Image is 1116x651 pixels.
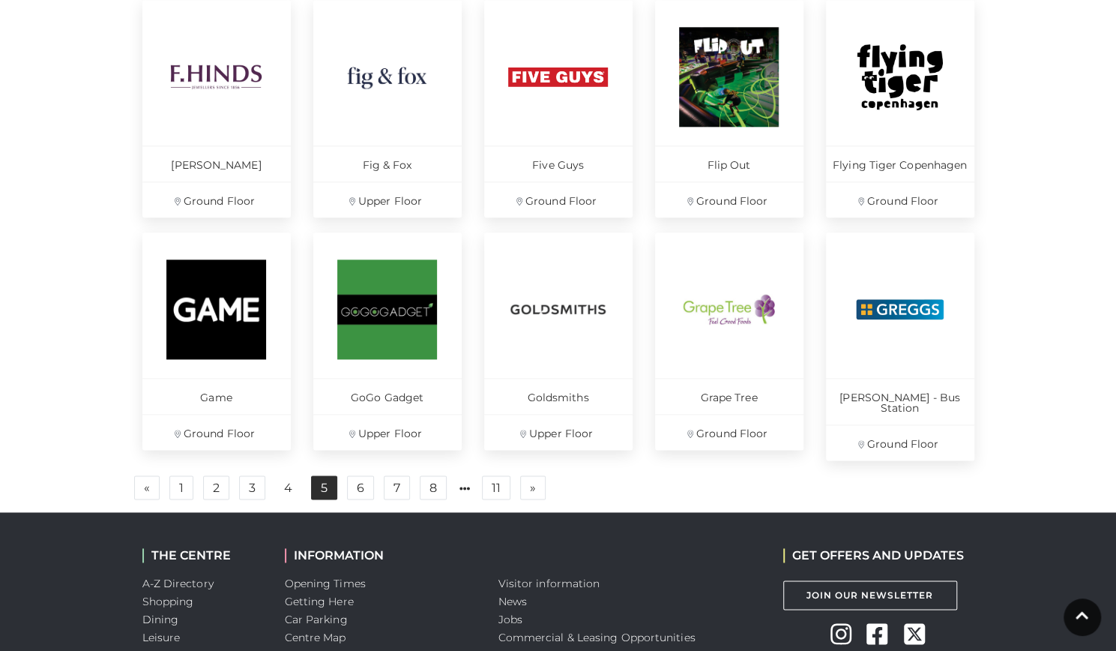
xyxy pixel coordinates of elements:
[142,378,291,414] p: Game
[826,181,974,217] p: Ground Floor
[142,548,262,562] h2: THE CENTRE
[142,577,214,590] a: A-Z Directory
[142,631,181,644] a: Leisure
[313,378,462,414] p: GoGo Gadget
[498,595,527,608] a: News
[655,232,803,450] a: Grape Tree Ground Floor
[655,414,803,450] p: Ground Floor
[826,232,974,460] a: [PERSON_NAME] - Bus Station Ground Floor
[134,475,160,499] a: Previous
[826,378,974,424] p: [PERSON_NAME] - Bus Station
[169,475,193,499] a: 1
[655,145,803,181] p: Flip Out
[520,475,546,499] a: Next
[826,424,974,460] p: Ground Floor
[142,595,194,608] a: Shopping
[783,548,964,562] h2: GET OFFERS AND UPDATES
[498,577,600,590] a: Visitor information
[420,475,447,499] a: 8
[484,145,633,181] p: Five Guys
[826,145,974,181] p: Flying Tiger Copenhagen
[498,613,522,626] a: Jobs
[285,613,348,626] a: Car Parking
[142,613,179,626] a: Dining
[313,414,462,450] p: Upper Floor
[482,475,510,499] a: 11
[142,414,291,450] p: Ground Floor
[203,475,229,499] a: 2
[285,631,346,644] a: Centre Map
[484,414,633,450] p: Upper Floor
[313,181,462,217] p: Upper Floor
[285,548,476,562] h2: INFORMATION
[530,482,536,493] span: »
[285,577,366,590] a: Opening Times
[275,476,301,500] a: 4
[498,631,696,644] a: Commercial & Leasing Opportunities
[142,181,291,217] p: Ground Floor
[347,475,374,499] a: 6
[142,145,291,181] p: [PERSON_NAME]
[484,181,633,217] p: Ground Floor
[655,181,803,217] p: Ground Floor
[144,482,150,493] span: «
[285,595,354,608] a: Getting Here
[313,232,462,450] a: GoGo Gadget Upper Floor
[313,145,462,181] p: Fig & Fox
[484,378,633,414] p: Goldsmiths
[484,232,633,450] a: Goldsmiths Upper Floor
[311,475,337,499] a: 5
[655,378,803,414] p: Grape Tree
[239,475,265,499] a: 3
[783,580,957,610] a: Join Our Newsletter
[142,232,291,450] a: Game Ground Floor
[384,475,410,499] a: 7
